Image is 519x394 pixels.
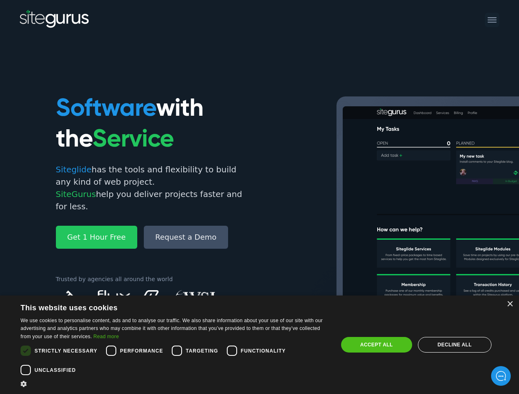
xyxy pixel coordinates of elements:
[21,318,323,340] span: We use cookies to personalise content, ads and to analyse our traffic. We also share information ...
[13,93,152,109] button: New conversation
[144,226,228,249] a: Request a Demo
[341,337,412,353] div: Accept all
[56,92,253,153] h1: with the
[56,163,253,213] p: has the tools and flexibility to build any kind of web project. help you deliver projects faster ...
[120,347,163,355] span: Performance
[35,367,76,374] span: Unclassified
[491,366,511,386] iframe: gist-messenger-bubble-iframe
[20,10,90,30] img: SiteGurus Logo
[53,98,99,104] span: New conversation
[21,300,308,313] div: This website uses cookies
[418,337,491,353] div: Decline all
[56,226,137,249] a: Get 1 Hour Free
[93,334,119,339] a: Read more, opens a new window
[56,275,253,284] p: Trusted by agencies all around the world
[12,13,60,26] img: Company Logo
[12,50,152,63] h1: Hello there!
[12,65,152,78] h2: How can we help?
[56,92,156,122] span: Software
[56,189,96,199] span: SiteGurus
[92,123,174,153] span: Service
[241,347,286,355] span: Functionality
[35,347,97,355] span: Strictly necessary
[56,165,92,174] span: Siteglide
[186,347,218,355] span: Targeting
[507,301,513,307] div: Close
